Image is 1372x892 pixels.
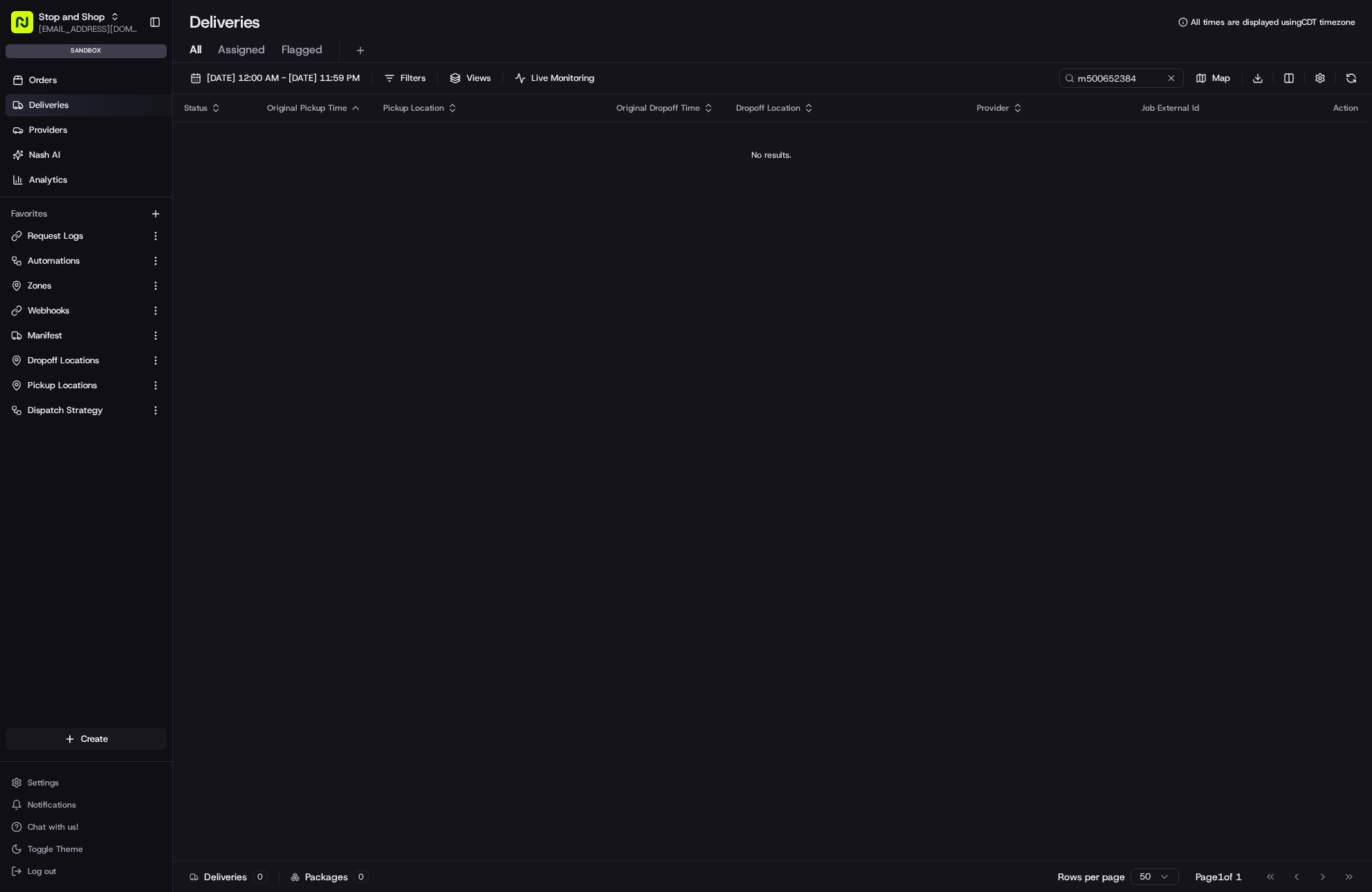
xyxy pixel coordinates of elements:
[6,728,167,750] button: Create
[190,42,201,58] span: All
[6,795,167,814] button: Notifications
[6,169,172,191] a: Analytics
[6,374,167,397] button: Pickup Locations
[6,773,167,792] button: Settings
[6,275,167,297] button: Zones
[267,102,347,113] span: Original Pickup Time
[29,99,68,111] span: Deliveries
[29,149,60,161] span: Nash AI
[6,349,167,372] button: Dropoff Locations
[184,69,366,88] button: [DATE] 12:00 AM - [DATE] 11:59 PM
[11,280,145,292] a: Zones
[11,255,145,267] a: Automations
[28,821,78,832] span: Chat with us!
[39,24,138,35] button: [EMAIL_ADDRESS][DOMAIN_NAME]
[1059,69,1184,88] input: Type to search
[1212,72,1230,84] span: Map
[1342,69,1361,88] button: Refresh
[354,871,369,883] div: 0
[28,777,59,788] span: Settings
[29,74,57,87] span: Orders
[6,250,167,272] button: Automations
[11,329,145,342] a: Manifest
[28,404,103,417] span: Dispatch Strategy
[39,10,104,24] button: Stop and Shop
[81,733,108,745] span: Create
[28,255,80,267] span: Automations
[28,280,51,292] span: Zones
[29,124,67,136] span: Providers
[184,102,208,113] span: Status
[6,862,167,881] button: Log out
[509,69,601,88] button: Live Monitoring
[207,72,360,84] span: [DATE] 12:00 AM - [DATE] 11:59 PM
[28,844,83,855] span: Toggle Theme
[11,304,145,317] a: Webhooks
[1333,102,1358,113] div: Action
[977,102,1009,113] span: Provider
[28,354,99,367] span: Dropoff Locations
[1196,870,1242,884] div: Page 1 of 1
[11,379,145,392] a: Pickup Locations
[6,325,167,347] button: Manifest
[29,174,67,186] span: Analytics
[190,870,268,884] div: Deliveries
[6,817,167,837] button: Chat with us!
[6,839,167,859] button: Toggle Theme
[736,102,801,113] span: Dropoff Location
[11,354,145,367] a: Dropoff Locations
[6,44,167,58] div: sandbox
[443,69,497,88] button: Views
[253,871,268,883] div: 0
[28,329,62,342] span: Manifest
[531,72,594,84] span: Live Monitoring
[28,799,76,810] span: Notifications
[282,42,322,58] span: Flagged
[6,300,167,322] button: Webhooks
[190,11,260,33] h1: Deliveries
[6,144,172,166] a: Nash AI
[1142,102,1199,113] span: Job External Id
[1191,17,1355,28] span: All times are displayed using CDT timezone
[466,72,491,84] span: Views
[383,102,444,113] span: Pickup Location
[401,72,426,84] span: Filters
[616,102,700,113] span: Original Dropoff Time
[1058,870,1125,884] p: Rows per page
[28,230,83,242] span: Request Logs
[6,203,167,225] div: Favorites
[11,230,145,242] a: Request Logs
[6,94,172,116] a: Deliveries
[28,304,69,317] span: Webhooks
[378,69,432,88] button: Filters
[6,6,143,39] button: Stop and Shop[EMAIL_ADDRESS][DOMAIN_NAME]
[1189,69,1236,88] button: Map
[28,379,97,392] span: Pickup Locations
[11,404,145,417] a: Dispatch Strategy
[6,119,172,141] a: Providers
[218,42,265,58] span: Assigned
[6,69,172,91] a: Orders
[6,399,167,421] button: Dispatch Strategy
[6,225,167,247] button: Request Logs
[291,870,369,884] div: Packages
[28,866,56,877] span: Log out
[179,149,1364,161] div: No results.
